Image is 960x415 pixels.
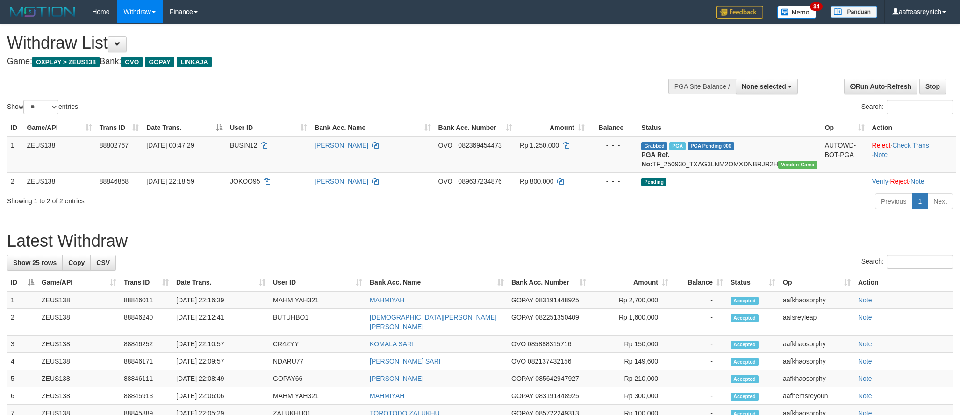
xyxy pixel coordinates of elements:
th: Status [638,119,821,136]
span: Copy 085888315716 to clipboard [528,340,571,348]
th: Action [854,274,953,291]
th: Amount: activate to sort column ascending [516,119,588,136]
td: 5 [7,370,38,387]
a: Note [874,151,888,158]
td: Rp 300,000 [590,387,672,405]
td: Rp 150,000 [590,336,672,353]
td: ZEUS138 [38,353,120,370]
span: Accepted [731,393,759,401]
td: [DATE] 22:08:49 [172,370,269,387]
span: Grabbed [641,142,667,150]
select: Showentries [23,100,58,114]
a: Next [927,193,953,209]
td: [DATE] 22:06:06 [172,387,269,405]
a: Note [858,358,872,365]
span: Copy 085642947927 to clipboard [535,375,579,382]
th: User ID: activate to sort column ascending [226,119,311,136]
td: - [672,291,727,309]
span: GOPAY [511,314,533,321]
span: OVO [438,142,453,149]
h1: Latest Withdraw [7,232,953,250]
span: GOPAY [511,296,533,304]
img: Feedback.jpg [716,6,763,19]
span: Copy 083191448925 to clipboard [535,392,579,400]
td: MAHMIYAH321 [269,291,366,309]
td: [DATE] 22:16:39 [172,291,269,309]
td: aafkhaosorphy [779,291,854,309]
span: Copy [68,259,85,266]
td: AUTOWD-BOT-PGA [821,136,868,173]
span: OXPLAY > ZEUS138 [32,57,100,67]
span: Pending [641,178,666,186]
a: Reject [890,178,909,185]
th: Amount: activate to sort column ascending [590,274,672,291]
td: Rp 2,700,000 [590,291,672,309]
span: [DATE] 00:47:29 [146,142,194,149]
span: Accepted [731,297,759,305]
a: Note [858,392,872,400]
td: ZEUS138 [38,370,120,387]
a: Check Trans [892,142,929,149]
th: ID: activate to sort column descending [7,274,38,291]
th: Game/API: activate to sort column ascending [23,119,95,136]
td: BUTUHBO1 [269,309,366,336]
td: · · [868,136,956,173]
td: [DATE] 22:09:57 [172,353,269,370]
span: BUSIN12 [230,142,257,149]
span: Accepted [731,341,759,349]
span: OVO [511,358,526,365]
th: Status: activate to sort column ascending [727,274,779,291]
th: Bank Acc. Number: activate to sort column ascending [435,119,516,136]
td: 1 [7,136,23,173]
td: 2 [7,309,38,336]
h4: Game: Bank: [7,57,630,66]
td: - [672,309,727,336]
a: Note [858,296,872,304]
th: Bank Acc. Name: activate to sort column ascending [366,274,508,291]
td: - [672,370,727,387]
td: ZEUS138 [38,387,120,405]
a: 1 [912,193,928,209]
input: Search: [887,100,953,114]
span: CSV [96,259,110,266]
span: Vendor URL: https://trx31.1velocity.biz [778,161,817,169]
a: Note [858,340,872,348]
td: Rp 210,000 [590,370,672,387]
th: Date Trans.: activate to sort column ascending [172,274,269,291]
button: None selected [736,79,798,94]
a: KOMALA SARI [370,340,414,348]
td: - [672,353,727,370]
td: 88845913 [120,387,172,405]
th: Game/API: activate to sort column ascending [38,274,120,291]
span: Copy 082251350409 to clipboard [535,314,579,321]
span: 88802767 [100,142,129,149]
div: - - - [592,177,634,186]
span: GOPAY [511,375,533,382]
td: 4 [7,353,38,370]
span: Accepted [731,375,759,383]
div: PGA Site Balance / [668,79,736,94]
td: ZEUS138 [23,136,95,173]
a: CSV [90,255,116,271]
label: Show entries [7,100,78,114]
span: Accepted [731,358,759,366]
span: Copy 082137432156 to clipboard [528,358,571,365]
td: - [672,387,727,405]
td: NDARU77 [269,353,366,370]
span: OVO [438,178,453,185]
a: [DEMOGRAPHIC_DATA][PERSON_NAME] [PERSON_NAME] [370,314,497,330]
input: Search: [887,255,953,269]
a: Show 25 rows [7,255,63,271]
a: Run Auto-Refresh [844,79,917,94]
span: GOPAY [145,57,174,67]
th: Op: activate to sort column ascending [821,119,868,136]
span: Marked by aafsreyleap [669,142,686,150]
img: MOTION_logo.png [7,5,78,19]
td: 6 [7,387,38,405]
td: [DATE] 22:12:41 [172,309,269,336]
td: [DATE] 22:10:57 [172,336,269,353]
span: Show 25 rows [13,259,57,266]
a: Copy [62,255,91,271]
span: Copy 082369454473 to clipboard [458,142,501,149]
span: PGA Pending [688,142,734,150]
